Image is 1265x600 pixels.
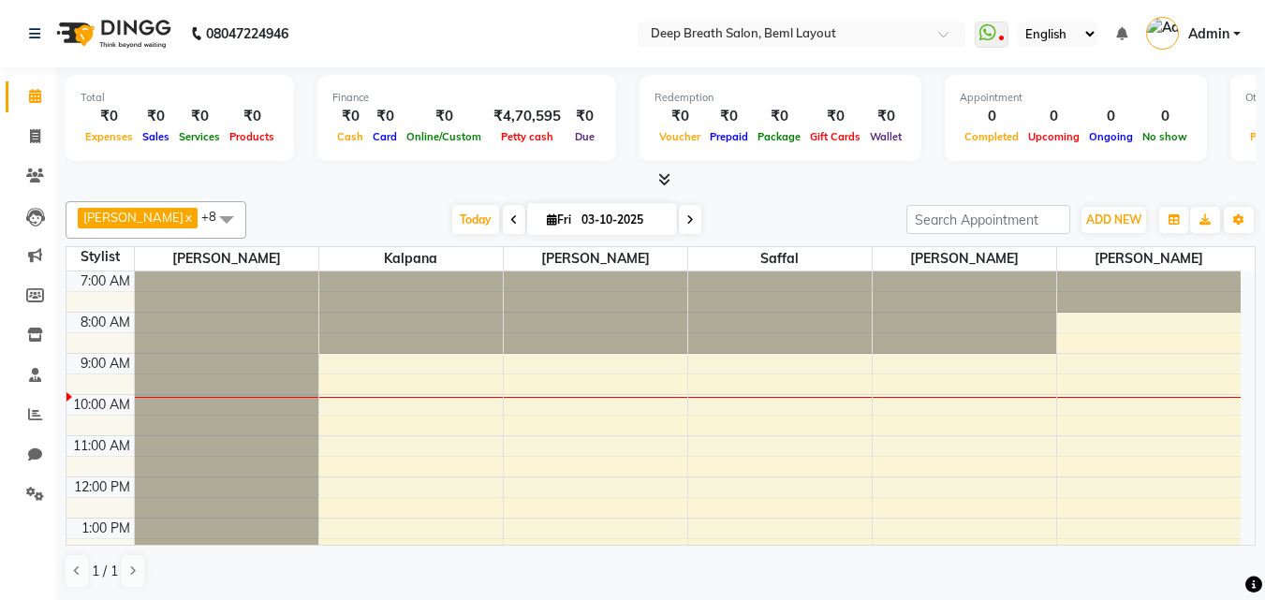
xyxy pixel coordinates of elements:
div: 0 [960,106,1023,127]
div: 0 [1138,106,1192,127]
span: Products [225,130,279,143]
span: [PERSON_NAME] [873,247,1056,271]
div: Appointment [960,90,1192,106]
div: ₹0 [368,106,402,127]
div: ₹0 [332,106,368,127]
span: Online/Custom [402,130,486,143]
div: Finance [332,90,601,106]
span: [PERSON_NAME] [83,210,184,225]
span: Card [368,130,402,143]
span: Wallet [865,130,906,143]
span: Due [570,130,599,143]
b: 08047224946 [206,7,288,60]
span: Cash [332,130,368,143]
div: ₹0 [655,106,705,127]
div: 10:00 AM [69,395,134,415]
span: Ongoing [1084,130,1138,143]
input: Search Appointment [906,205,1070,234]
span: Petty cash [496,130,558,143]
span: Today [452,205,499,234]
div: Redemption [655,90,906,106]
div: 8:00 AM [77,313,134,332]
img: logo [48,7,176,60]
input: 2025-10-03 [576,206,669,234]
span: [PERSON_NAME] [135,247,318,271]
div: ₹0 [81,106,138,127]
span: 1 / 1 [92,562,118,581]
div: 11:00 AM [69,436,134,456]
span: Sales [138,130,174,143]
div: ₹0 [174,106,225,127]
span: [PERSON_NAME] [1057,247,1242,271]
div: ₹0 [225,106,279,127]
span: Gift Cards [805,130,865,143]
a: x [184,210,192,225]
div: ₹0 [402,106,486,127]
span: No show [1138,130,1192,143]
span: Services [174,130,225,143]
span: Kalpana [319,247,503,271]
span: Prepaid [705,130,753,143]
div: ₹0 [753,106,805,127]
span: [PERSON_NAME] [504,247,687,271]
span: Expenses [81,130,138,143]
div: ₹0 [568,106,601,127]
div: Total [81,90,279,106]
div: ₹4,70,595 [486,106,568,127]
span: Voucher [655,130,705,143]
div: 0 [1084,106,1138,127]
span: Upcoming [1023,130,1084,143]
span: +8 [201,209,230,224]
button: ADD NEW [1081,207,1146,233]
div: 1:00 PM [78,519,134,538]
span: Package [753,130,805,143]
span: Saffal [688,247,872,271]
img: Admin [1146,17,1179,50]
div: 9:00 AM [77,354,134,373]
div: Stylist [66,247,134,267]
div: ₹0 [865,106,906,127]
span: Admin [1188,24,1229,44]
div: ₹0 [805,106,865,127]
span: Completed [960,130,1023,143]
div: ₹0 [138,106,174,127]
div: 12:00 PM [70,477,134,497]
div: ₹0 [705,106,753,127]
span: Fri [542,212,576,227]
div: 0 [1023,106,1084,127]
span: ADD NEW [1086,212,1141,227]
div: 7:00 AM [77,271,134,291]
